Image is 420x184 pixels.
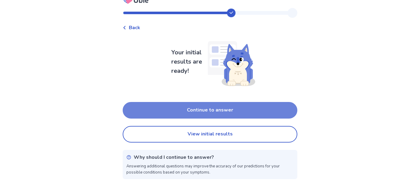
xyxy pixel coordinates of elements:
img: Shiba [205,36,255,87]
span: Back [129,24,140,31]
p: Answering additional questions may improve the accuracy of our predictions for your possible cond... [126,163,294,175]
p: Why should I continue to answer? [134,154,214,161]
button: View initial results [123,126,297,143]
button: Continue to answer [123,102,297,119]
p: Your initial results are ready! [171,48,205,76]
